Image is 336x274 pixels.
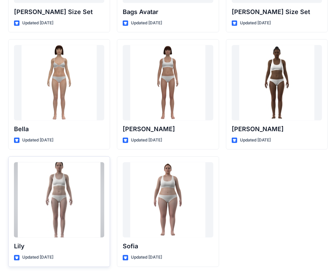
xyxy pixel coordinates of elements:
p: Bags Avatar [123,7,213,17]
p: Updated [DATE] [240,20,271,27]
a: Sofia [123,162,213,238]
p: Updated [DATE] [22,20,53,27]
p: [PERSON_NAME] [123,125,213,134]
a: Lily [14,162,104,238]
p: [PERSON_NAME] Size Set [232,7,322,17]
a: Bella [14,45,104,121]
a: Emma [123,45,213,121]
p: Updated [DATE] [131,254,162,261]
p: Lily [14,242,104,251]
p: [PERSON_NAME] [232,125,322,134]
p: [PERSON_NAME] Size Set [14,7,104,17]
p: Updated [DATE] [22,254,53,261]
p: Updated [DATE] [240,137,271,144]
p: Sofia [123,242,213,251]
p: Bella [14,125,104,134]
p: Updated [DATE] [131,137,162,144]
p: Updated [DATE] [131,20,162,27]
a: Gabrielle [232,45,322,121]
p: Updated [DATE] [22,137,53,144]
